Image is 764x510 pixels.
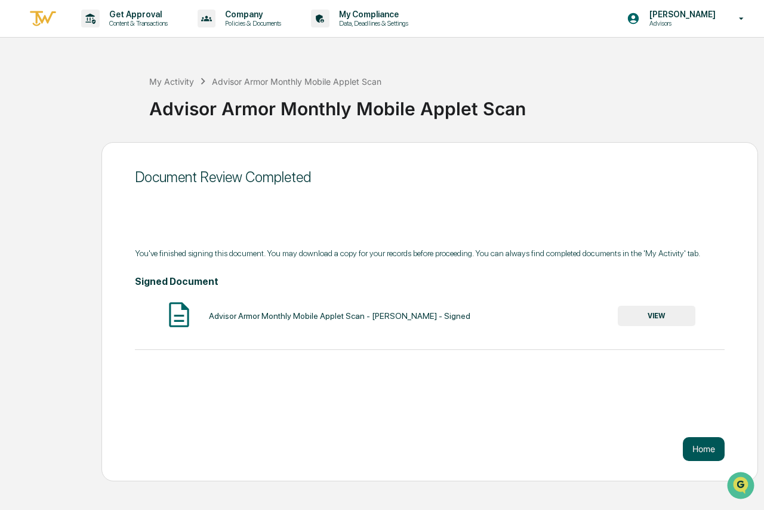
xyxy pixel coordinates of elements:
div: 🔎 [12,174,21,184]
p: My Compliance [329,10,414,19]
img: logo [29,9,57,29]
button: VIEW [618,306,695,326]
a: 🔎Data Lookup [7,168,80,190]
p: Data, Deadlines & Settings [329,19,414,27]
span: Data Lookup [24,173,75,185]
span: Pylon [119,202,144,211]
div: Advisor Armor Monthly Mobile Applet Scan [149,88,758,119]
img: 1746055101610-c473b297-6a78-478c-a979-82029cc54cd1 [12,91,33,113]
img: Document Icon [164,300,194,330]
p: Advisors [640,19,722,27]
div: 🖐️ [12,152,21,161]
div: Document Review Completed [135,168,725,186]
span: Preclearance [24,150,77,162]
p: Company [215,10,287,19]
div: Advisor Armor Monthly Mobile Applet Scan [212,76,381,87]
div: Advisor Armor Monthly Mobile Applet Scan - [PERSON_NAME] - Signed [209,311,470,321]
div: Start new chat [41,91,196,103]
div: 🗄️ [87,152,96,161]
iframe: Open customer support [726,471,758,503]
div: My Activity [149,76,194,87]
a: Powered byPylon [84,202,144,211]
p: How can we help? [12,25,217,44]
p: Get Approval [100,10,174,19]
button: Start new chat [203,95,217,109]
a: 🖐️Preclearance [7,146,82,167]
div: You've finished signing this document. You may download a copy for your records before proceeding... [135,248,725,258]
p: Content & Transactions [100,19,174,27]
p: Policies & Documents [215,19,287,27]
p: [PERSON_NAME] [640,10,722,19]
span: Attestations [98,150,148,162]
a: 🗄️Attestations [82,146,153,167]
button: Home [683,437,725,461]
div: We're available if you need us! [41,103,151,113]
h4: Signed Document [135,276,725,287]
